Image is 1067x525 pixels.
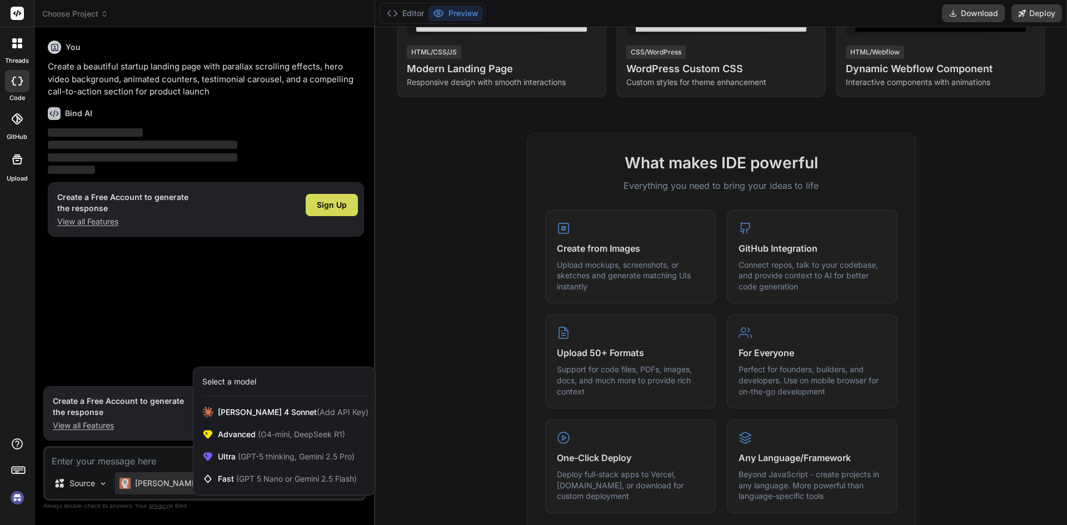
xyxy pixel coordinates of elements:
img: signin [8,488,27,507]
label: code [9,93,25,103]
span: (GPT-5 thinking, Gemini 2.5 Pro) [236,452,355,461]
span: Ultra [218,451,355,462]
label: GitHub [7,132,27,142]
label: Upload [7,174,28,183]
span: [PERSON_NAME] 4 Sonnet [218,407,368,418]
span: Fast [218,473,357,484]
span: (O4-mini, DeepSeek R1) [256,429,345,439]
label: threads [5,56,29,66]
span: (Add API Key) [317,407,368,417]
span: (GPT 5 Nano or Gemini 2.5 Flash) [236,474,357,483]
span: Advanced [218,429,345,440]
div: Select a model [202,376,256,387]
